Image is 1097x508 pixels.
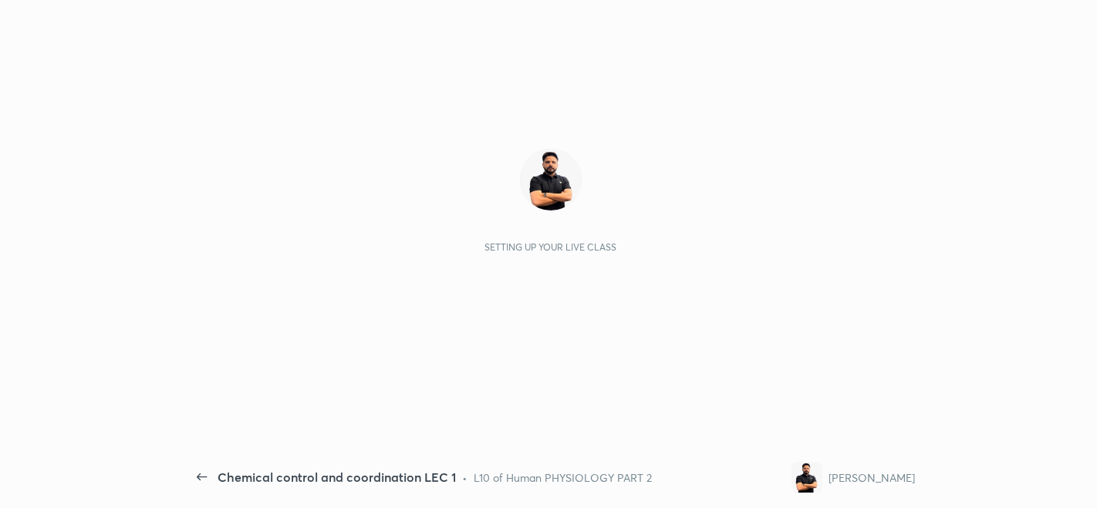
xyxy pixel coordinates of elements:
div: Setting up your live class [484,241,616,253]
img: f58144f78eaf40519543c9a67466e84b.jpg [792,462,822,493]
div: [PERSON_NAME] [829,469,915,486]
div: • [462,469,467,486]
div: L10 of Human PHYSIOLOGY PART 2 [474,469,652,486]
div: Chemical control and coordination LEC 1 [218,468,456,486]
img: f58144f78eaf40519543c9a67466e84b.jpg [520,149,582,210]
